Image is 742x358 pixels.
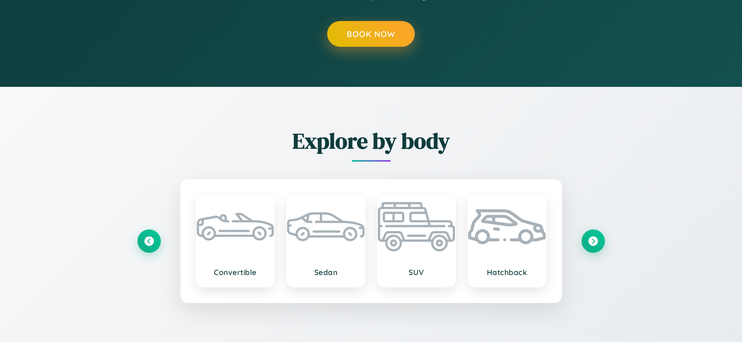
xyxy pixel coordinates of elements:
[327,21,415,47] button: Book Now
[386,268,448,277] h3: SUV
[295,268,357,277] h3: Sedan
[476,268,538,277] h3: Hatchback
[137,126,605,156] h2: Explore by body
[204,268,266,277] h3: Convertible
